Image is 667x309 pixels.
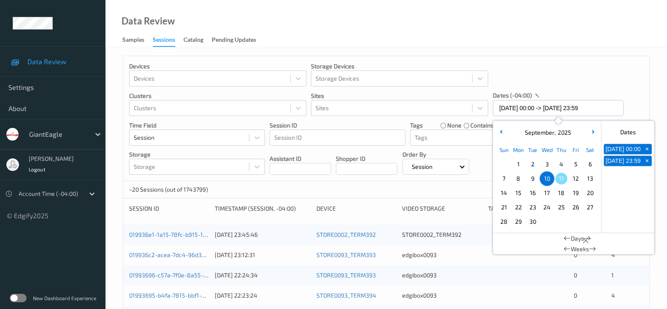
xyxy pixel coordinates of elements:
[129,251,244,258] a: 019936c2-acea-7dc4-96d3-0264afe96324
[512,216,524,228] span: 29
[611,292,615,299] span: 4
[512,187,524,199] span: 15
[311,92,488,100] p: Sites
[555,187,567,199] span: 18
[129,62,306,70] p: Devices
[470,121,505,130] label: contains any
[525,171,540,186] div: Choose Tuesday September 09 of 2025
[540,200,554,214] div: Choose Wednesday September 24 of 2025
[512,173,524,184] span: 8
[604,144,642,154] button: [DATE] 00:00
[570,158,581,170] span: 5
[488,204,568,213] div: Tags
[554,143,568,157] div: Thu
[409,163,435,171] p: Session
[611,251,615,258] span: 4
[493,91,532,100] p: dates (-04:00)
[497,186,511,200] div: Choose Sunday September 14 of 2025
[511,186,525,200] div: Choose Monday September 15 of 2025
[583,214,597,229] div: Choose Saturday October 04 of 2025
[497,143,511,157] div: Sun
[574,251,577,258] span: 0
[556,129,571,136] span: 2025
[568,186,583,200] div: Choose Friday September 19 of 2025
[129,150,265,159] p: Storage
[498,187,510,199] span: 14
[525,200,540,214] div: Choose Tuesday September 23 of 2025
[316,292,376,299] a: STORE0093_TERM394
[316,271,376,279] a: STORE0093_TERM393
[568,143,583,157] div: Fri
[512,201,524,213] span: 22
[604,156,642,166] button: [DATE] 23:59
[402,271,482,279] div: edgibox0093
[511,157,525,171] div: Choose Monday September 01 of 2025
[574,292,577,299] span: 0
[523,128,571,137] div: ,
[642,144,651,154] button: +
[527,173,538,184] span: 9
[497,157,511,171] div: Choose Sunday August 31 of 2025
[511,171,525,186] div: Choose Monday September 08 of 2025
[574,271,577,279] span: 0
[541,173,553,184] span: 10
[643,157,651,165] span: +
[554,186,568,200] div: Choose Thursday September 18 of 2025
[540,171,554,186] div: Choose Wednesday September 10 of 2025
[570,173,581,184] span: 12
[122,35,144,46] div: Samples
[527,158,538,170] span: 2
[402,230,482,239] div: STORE0002_TERM392
[129,204,209,213] div: Session ID
[540,157,554,171] div: Choose Wednesday September 03 of 2025
[129,92,306,100] p: Clusters
[215,230,311,239] div: [DATE] 23:45:46
[212,35,256,46] div: Pending Updates
[540,143,554,157] div: Wed
[212,34,265,46] a: Pending Updates
[497,171,511,186] div: Choose Sunday September 07 of 2025
[215,271,311,279] div: [DATE] 22:24:34
[129,231,238,238] a: 019936e1-1a15-78fc-b915-161517de8bac
[184,34,212,46] a: Catalog
[511,200,525,214] div: Choose Monday September 22 of 2025
[527,187,538,199] span: 16
[447,121,462,130] label: none
[215,251,311,259] div: [DATE] 23:12:31
[184,35,203,46] div: Catalog
[583,186,597,200] div: Choose Saturday September 20 of 2025
[554,171,568,186] div: Choose Thursday September 11 of 2025
[402,251,482,259] div: edgibox0093
[642,156,651,166] button: +
[540,214,554,229] div: Choose Wednesday October 01 of 2025
[316,231,376,238] a: STORE0002_TERM392
[129,121,265,130] p: Time Field
[122,34,153,46] a: Samples
[316,204,396,213] div: Device
[511,143,525,157] div: Mon
[402,291,482,300] div: edgibox0093
[611,271,614,279] span: 1
[571,245,589,253] span: Weeks
[568,200,583,214] div: Choose Friday September 26 of 2025
[583,171,597,186] div: Choose Saturday September 13 of 2025
[584,201,596,213] span: 27
[525,157,540,171] div: Choose Tuesday September 02 of 2025
[129,271,243,279] a: 01993696-c57a-7f0e-8a55-1986ea3e86cb
[512,158,524,170] span: 1
[554,214,568,229] div: Choose Thursday October 02 of 2025
[541,201,553,213] span: 24
[402,204,482,213] div: Video Storage
[583,200,597,214] div: Choose Saturday September 27 of 2025
[402,150,469,159] p: Order By
[129,292,242,299] a: 01993695-b4fa-7815-bbf1-78e41b42943d
[601,124,654,140] div: Dates
[498,201,510,213] span: 21
[270,154,331,163] p: Assistant ID
[498,173,510,184] span: 7
[584,187,596,199] span: 20
[584,158,596,170] span: 6
[129,185,208,194] p: ~20 Sessions (out of 1743799)
[554,157,568,171] div: Choose Thursday September 04 of 2025
[570,201,581,213] span: 26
